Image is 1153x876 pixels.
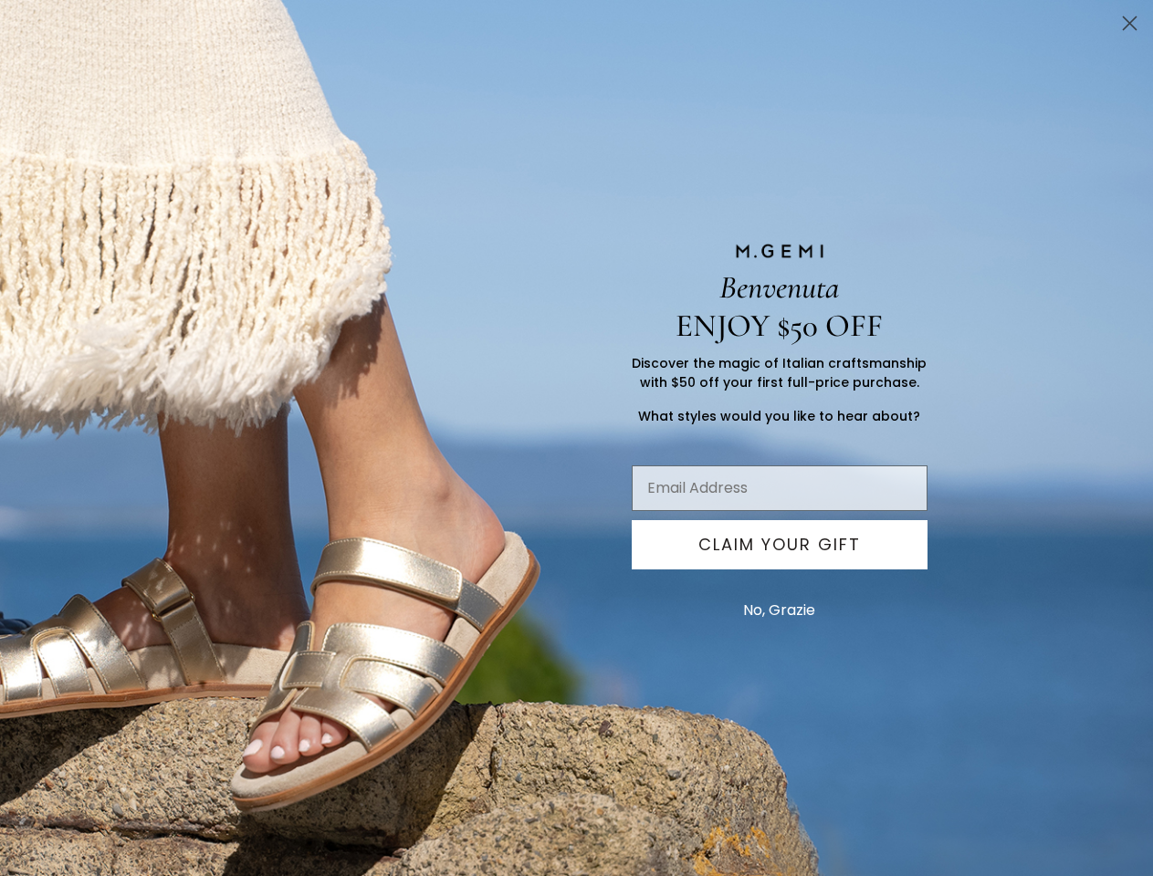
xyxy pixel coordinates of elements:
[632,520,928,569] button: CLAIM YOUR GIFT
[734,243,825,259] img: M.GEMI
[638,407,920,425] span: What styles would you like to hear about?
[719,268,839,307] span: Benvenuta
[734,588,824,633] button: No, Grazie
[632,354,927,391] span: Discover the magic of Italian craftsmanship with $50 off your first full-price purchase.
[632,465,928,511] input: Email Address
[1114,7,1146,39] button: Close dialog
[676,307,883,345] span: ENJOY $50 OFF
